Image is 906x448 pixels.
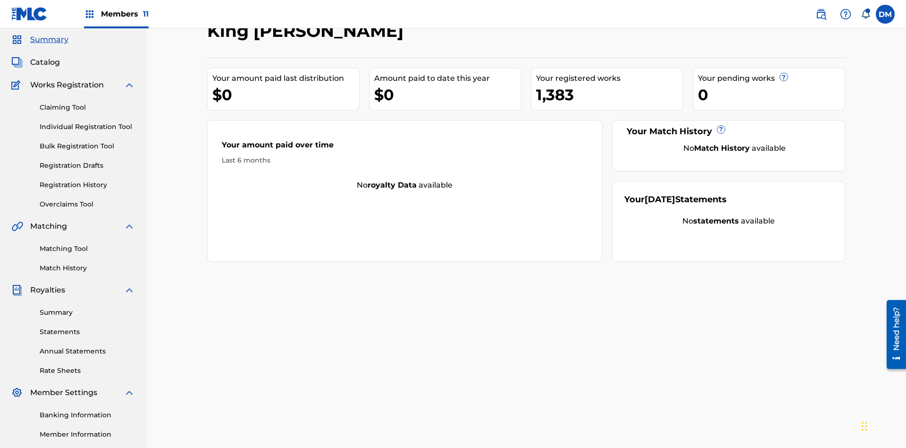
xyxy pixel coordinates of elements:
[880,296,906,374] iframe: Resource Center
[11,34,68,45] a: SummarySummary
[368,181,417,190] strong: royalty data
[30,221,67,232] span: Matching
[40,366,135,376] a: Rate Sheets
[693,216,739,225] strong: statements
[694,144,750,153] strong: Match History
[124,387,135,398] img: expand
[124,221,135,232] img: expand
[840,9,851,20] img: help
[30,57,60,68] span: Catalog
[30,284,65,296] span: Royalties
[624,193,727,206] div: Your Statements
[374,84,521,105] div: $0
[40,244,135,254] a: Matching Tool
[222,139,588,155] div: Your amount paid over time
[624,125,833,138] div: Your Match History
[636,143,833,154] div: No available
[222,155,588,165] div: Last 6 months
[124,79,135,91] img: expand
[812,5,830,24] a: Public Search
[11,387,23,398] img: Member Settings
[861,9,870,19] div: Notifications
[30,79,104,91] span: Works Registration
[645,194,675,205] span: [DATE]
[212,73,359,84] div: Your amount paid last distribution
[40,327,135,337] a: Statements
[101,9,149,19] span: Members
[698,73,845,84] div: Your pending works
[876,5,895,24] div: User Menu
[624,215,833,227] div: No available
[40,103,135,112] a: Claiming Tool
[212,84,359,105] div: $0
[143,9,149,18] span: 11
[11,284,23,296] img: Royalties
[40,141,135,151] a: Bulk Registration Tool
[30,34,68,45] span: Summary
[780,73,788,81] span: ?
[124,284,135,296] img: expand
[40,199,135,209] a: Overclaims Tool
[374,73,521,84] div: Amount paid to date this year
[40,122,135,132] a: Individual Registration Tool
[40,180,135,190] a: Registration History
[40,263,135,273] a: Match History
[536,73,683,84] div: Your registered works
[717,126,725,133] span: ?
[815,9,827,20] img: search
[11,57,23,68] img: Catalog
[11,7,48,21] img: MLC Logo
[11,34,23,45] img: Summary
[40,308,135,318] a: Summary
[536,84,683,105] div: 1,383
[11,57,60,68] a: CatalogCatalog
[207,20,408,42] h2: King [PERSON_NAME]
[862,412,867,440] div: Drag
[40,161,135,171] a: Registration Drafts
[859,403,906,448] iframe: Chat Widget
[40,430,135,439] a: Member Information
[208,180,602,191] div: No available
[84,9,95,20] img: Top Rightsholders
[40,410,135,420] a: Banking Information
[698,84,845,105] div: 0
[40,346,135,356] a: Annual Statements
[11,79,24,91] img: Works Registration
[836,5,855,24] div: Help
[30,387,97,398] span: Member Settings
[11,221,23,232] img: Matching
